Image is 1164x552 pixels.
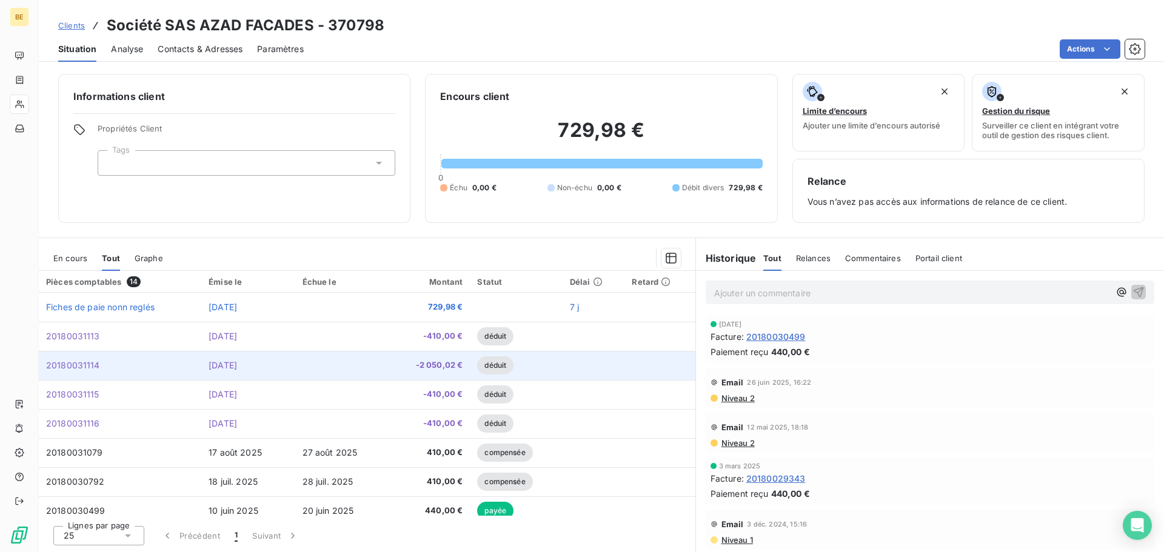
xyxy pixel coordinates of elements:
[235,530,238,542] span: 1
[808,174,1129,188] h6: Relance
[477,414,513,433] span: déduit
[46,418,100,428] span: 20180031116
[135,253,163,263] span: Graphe
[46,389,99,399] span: 20180031115
[209,505,258,516] span: 10 juin 2025
[107,15,384,36] h3: Société SAS AZAD FACADES - 370798
[396,476,463,488] span: 410,00 €
[245,523,306,548] button: Suivant
[771,487,810,500] span: 440,00 €
[792,74,965,151] button: Limite d’encoursAjouter une limite d’encours autorisé
[46,331,100,341] span: 20180031113
[729,182,762,193] span: 729,98 €
[711,472,744,485] span: Facture :
[719,321,742,328] span: [DATE]
[396,447,463,459] span: 410,00 €
[64,530,74,542] span: 25
[209,476,258,487] span: 18 juil. 2025
[570,302,579,312] span: 7 j
[570,277,618,287] div: Délai
[209,277,288,287] div: Émise le
[209,447,262,457] span: 17 août 2025
[747,379,811,386] span: 26 juin 2025, 16:22
[10,525,29,545] img: Logo LeanPay
[154,523,227,548] button: Précédent
[438,173,443,182] span: 0
[158,43,242,55] span: Contacts & Adresses
[682,182,724,193] span: Débit divers
[303,277,382,287] div: Échue le
[396,359,463,371] span: -2 050,02 €
[111,43,143,55] span: Analyse
[711,330,744,343] span: Facture :
[771,345,810,358] span: 440,00 €
[721,422,744,432] span: Email
[746,330,806,343] span: 20180030499
[46,276,194,287] div: Pièces comptables
[440,89,509,104] h6: Encours client
[721,377,744,387] span: Email
[719,462,761,470] span: 3 mars 2025
[632,277,687,287] div: Retard
[982,121,1134,140] span: Surveiller ce client en intégrant votre outil de gestion des risques client.
[803,106,867,116] span: Limite d’encours
[10,7,29,27] div: BE
[477,385,513,404] span: déduit
[257,43,304,55] span: Paramètres
[209,360,237,370] span: [DATE]
[477,473,532,491] span: compensée
[477,502,513,520] span: payée
[597,182,621,193] span: 0,00 €
[127,276,141,287] span: 14
[73,89,395,104] h6: Informations client
[808,174,1129,208] div: Vous n’avez pas accès aux informations de relance de ce client.
[209,389,237,399] span: [DATE]
[102,253,120,263] span: Tout
[711,345,769,358] span: Paiement reçu
[915,253,962,263] span: Portail client
[209,418,237,428] span: [DATE]
[396,277,463,287] div: Montant
[46,360,100,370] span: 20180031114
[472,182,497,193] span: 0,00 €
[58,43,96,55] span: Situation
[98,124,395,141] span: Propriétés Client
[747,520,807,528] span: 3 déc. 2024, 15:16
[711,487,769,500] span: Paiement reçu
[303,476,353,487] span: 28 juil. 2025
[477,444,532,462] span: compensée
[477,277,555,287] div: Statut
[396,388,463,401] span: -410,00 €
[720,438,755,448] span: Niveau 2
[396,301,463,313] span: 729,98 €
[747,424,808,431] span: 12 mai 2025, 18:18
[58,21,85,30] span: Clients
[303,505,354,516] span: 20 juin 2025
[46,302,155,312] span: Fiches de paie nonn reglés
[46,476,105,487] span: 20180030792
[1123,511,1152,540] div: Open Intercom Messenger
[1060,39,1120,59] button: Actions
[721,519,744,529] span: Email
[720,535,753,545] span: Niveau 1
[46,447,103,457] span: 20180031079
[58,19,85,32] a: Clients
[720,393,755,403] span: Niveau 2
[209,331,237,341] span: [DATE]
[46,505,105,516] span: 20180030499
[396,417,463,430] span: -410,00 €
[982,106,1050,116] span: Gestion du risque
[209,302,237,312] span: [DATE]
[396,330,463,342] span: -410,00 €
[696,251,757,265] h6: Historique
[396,505,463,517] span: 440,00 €
[972,74,1145,151] button: Gestion du risqueSurveiller ce client en intégrant votre outil de gestion des risques client.
[803,121,940,130] span: Ajouter une limite d’encours autorisé
[796,253,831,263] span: Relances
[450,182,467,193] span: Échu
[227,523,245,548] button: 1
[108,158,118,168] input: Ajouter une valeur
[557,182,592,193] span: Non-échu
[440,118,762,155] h2: 729,98 €
[477,327,513,345] span: déduit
